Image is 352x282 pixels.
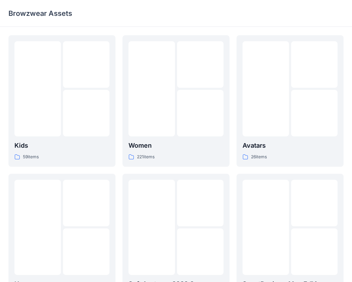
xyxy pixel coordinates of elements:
p: 26 items [251,153,267,161]
p: Avatars [243,141,338,151]
a: Women221items [122,35,230,167]
a: Avatars26items [237,35,344,167]
p: Browzwear Assets [8,8,72,18]
p: Women [128,141,224,151]
a: Kids59items [8,35,115,167]
p: 59 items [23,153,39,161]
p: 221 items [137,153,155,161]
p: Kids [14,141,109,151]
